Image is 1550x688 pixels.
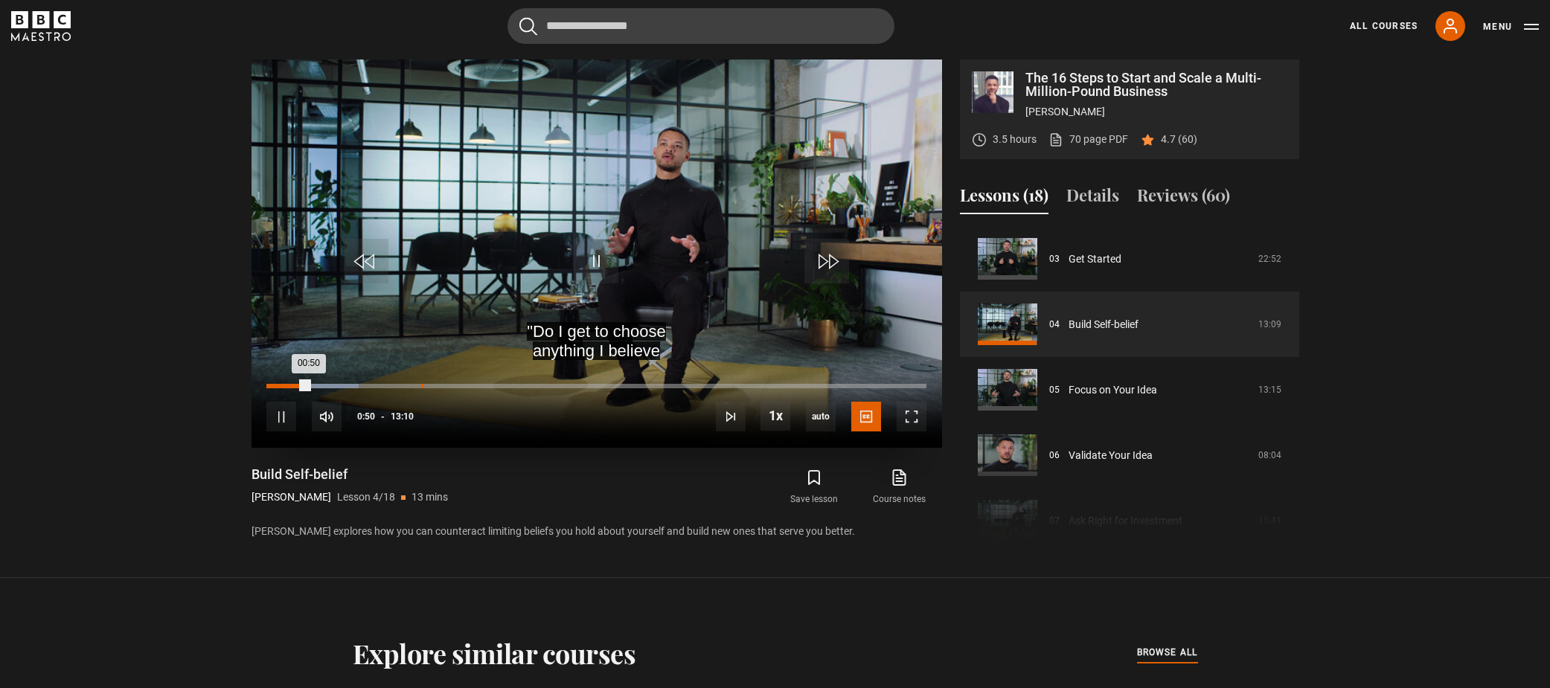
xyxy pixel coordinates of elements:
[806,402,836,431] div: Current quality: 720p
[1025,104,1287,120] p: [PERSON_NAME]
[993,132,1037,147] p: 3.5 hours
[960,183,1048,214] button: Lessons (18)
[716,402,746,431] button: Next Lesson
[1069,251,1121,267] a: Get Started
[1069,448,1153,463] a: Validate Your Idea
[1137,645,1198,661] a: browse all
[856,466,941,509] a: Course notes
[252,60,942,448] video-js: Video Player
[1483,19,1539,34] button: Toggle navigation
[357,403,375,430] span: 0:50
[337,489,395,505] p: Lesson 4/18
[353,637,636,669] h2: Explore similar courses
[391,403,414,430] span: 13:10
[851,402,881,431] button: Captions
[1137,183,1230,214] button: Reviews (60)
[1137,645,1198,660] span: browse all
[312,402,342,431] button: Mute
[252,524,942,539] p: [PERSON_NAME] explores how you can counteract limiting beliefs you hold about yourself and build ...
[1025,71,1287,98] p: The 16 Steps to Start and Scale a Multi-Million-Pound Business
[1069,317,1139,332] a: Build Self-belief
[411,489,448,505] p: 13 mins
[772,466,856,509] button: Save lesson
[806,402,836,431] span: auto
[252,466,448,483] h1: Build Self-belief
[519,17,537,36] button: Submit the search query
[897,402,926,431] button: Fullscreen
[760,401,790,431] button: Playback Rate
[252,489,331,505] p: [PERSON_NAME]
[1069,382,1157,398] a: Focus on Your Idea
[381,411,385,422] span: -
[266,384,926,388] div: Progress Bar
[11,11,71,41] svg: BBC Maestro
[1350,19,1418,33] a: All Courses
[266,402,296,431] button: Pause
[1048,132,1128,147] a: 70 page PDF
[507,8,894,44] input: Search
[1161,132,1197,147] p: 4.7 (60)
[1066,183,1119,214] button: Details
